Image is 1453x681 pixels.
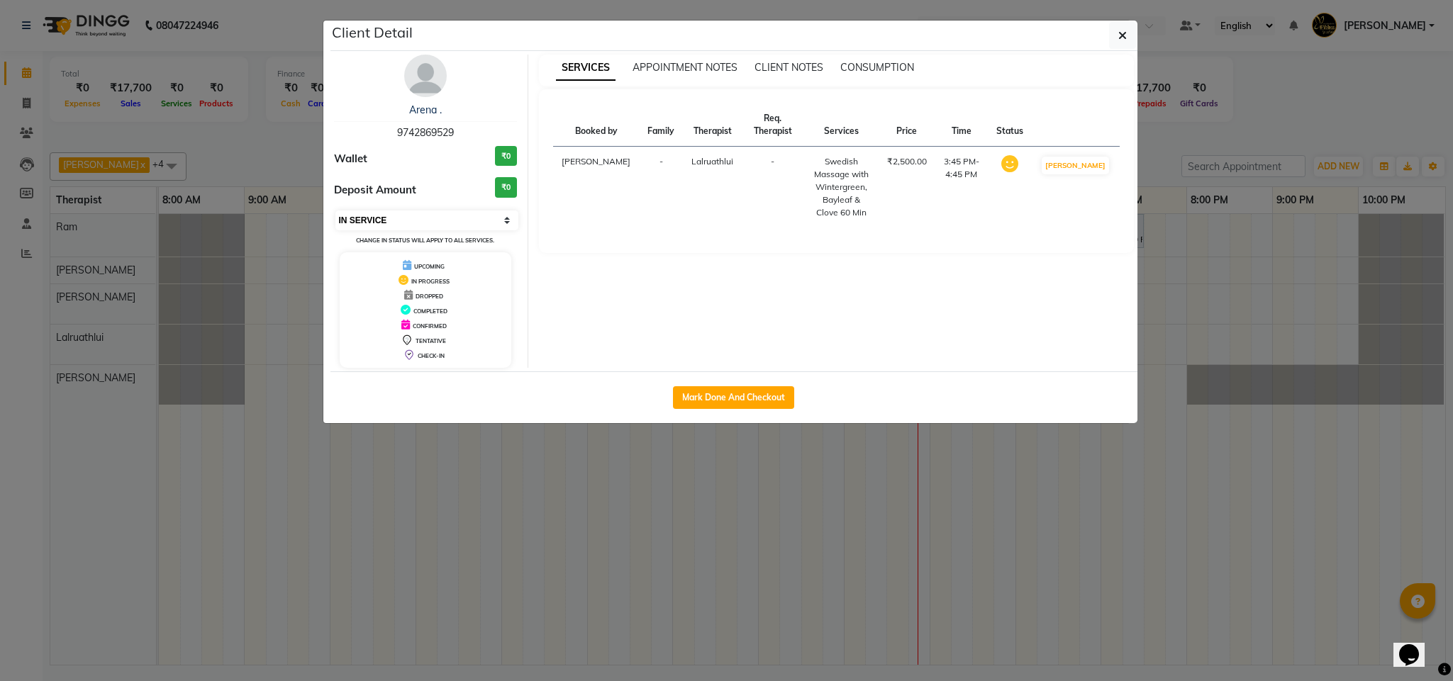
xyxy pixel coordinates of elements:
[553,103,639,147] th: Booked by
[683,103,742,147] th: Therapist
[988,103,1032,147] th: Status
[411,278,450,285] span: IN PROGRESS
[813,155,870,219] div: Swedish Massage with Wintergreen, Bayleaf & Clove 60 Min
[935,147,989,228] td: 3:45 PM-4:45 PM
[404,55,447,97] img: avatar
[887,155,927,168] div: ₹2,500.00
[1393,624,1439,667] iframe: chat widget
[879,103,935,147] th: Price
[556,55,616,81] span: SERVICES
[334,182,416,198] span: Deposit Amount
[418,352,445,359] span: CHECK-IN
[639,103,683,147] th: Family
[840,61,914,74] span: CONSUMPTION
[356,237,494,244] small: Change in status will apply to all services.
[413,308,447,315] span: COMPLETED
[334,151,367,167] span: Wallet
[691,156,733,167] span: Lalruathlui
[495,177,517,198] h3: ₹0
[414,263,445,270] span: UPCOMING
[332,22,413,43] h5: Client Detail
[742,103,804,147] th: Req. Therapist
[633,61,737,74] span: APPOINTMENT NOTES
[409,103,442,116] a: Arena .
[755,61,823,74] span: CLIENT NOTES
[553,147,639,228] td: [PERSON_NAME]
[673,386,794,409] button: Mark Done And Checkout
[416,293,443,300] span: DROPPED
[397,126,454,139] span: 9742869529
[639,147,683,228] td: -
[742,147,804,228] td: -
[935,103,989,147] th: Time
[804,103,879,147] th: Services
[416,337,446,344] span: TENTATIVE
[413,322,447,330] span: CONFIRMED
[495,146,517,167] h3: ₹0
[1042,157,1109,174] button: [PERSON_NAME]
